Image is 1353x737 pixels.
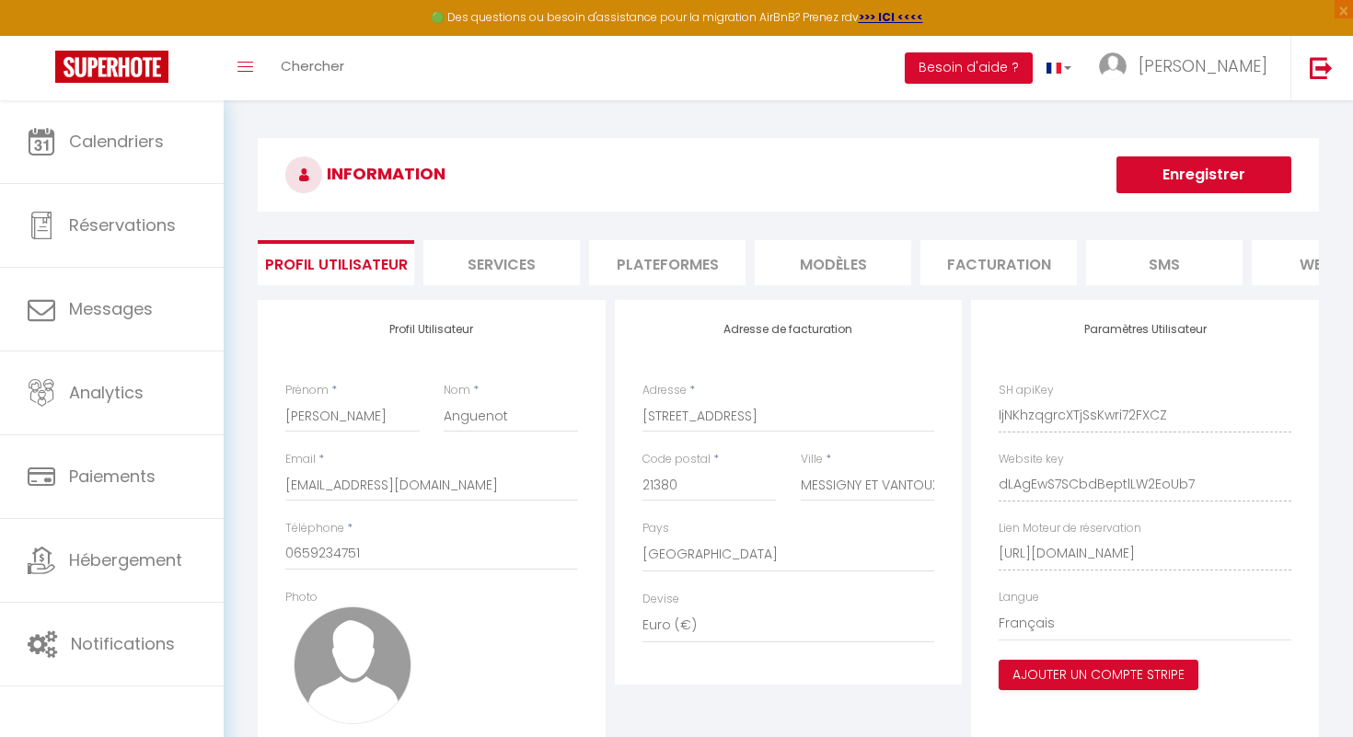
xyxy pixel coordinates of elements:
[642,520,669,537] label: Pays
[1139,54,1267,77] span: [PERSON_NAME]
[589,240,746,285] li: Plateformes
[69,465,156,488] span: Paiements
[755,240,911,285] li: MODÈLES
[285,323,578,336] h4: Profil Utilisateur
[267,36,358,100] a: Chercher
[1310,56,1333,79] img: logout
[69,130,164,153] span: Calendriers
[1085,36,1290,100] a: ... [PERSON_NAME]
[55,51,168,83] img: Super Booking
[1116,156,1291,193] button: Enregistrer
[999,589,1039,606] label: Langue
[423,240,580,285] li: Services
[642,323,935,336] h4: Adresse de facturation
[258,240,414,285] li: Profil Utilisateur
[71,632,175,655] span: Notifications
[444,382,470,399] label: Nom
[285,520,344,537] label: Téléphone
[1099,52,1127,80] img: ...
[859,9,923,25] a: >>> ICI <<<<
[999,382,1054,399] label: SH apiKey
[69,548,182,571] span: Hébergement
[999,323,1291,336] h4: Paramètres Utilisateur
[258,138,1319,212] h3: INFORMATION
[1086,240,1243,285] li: SMS
[281,56,344,75] span: Chercher
[905,52,1033,84] button: Besoin d'aide ?
[642,591,679,608] label: Devise
[642,382,687,399] label: Adresse
[69,213,176,236] span: Réservations
[285,451,316,468] label: Email
[999,451,1064,468] label: Website key
[801,451,823,468] label: Ville
[294,606,411,724] img: avatar.png
[999,520,1141,537] label: Lien Moteur de réservation
[285,382,329,399] label: Prénom
[285,589,318,606] label: Photo
[920,240,1077,285] li: Facturation
[69,297,153,320] span: Messages
[999,660,1198,691] button: Ajouter un compte Stripe
[69,381,144,404] span: Analytics
[642,451,711,468] label: Code postal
